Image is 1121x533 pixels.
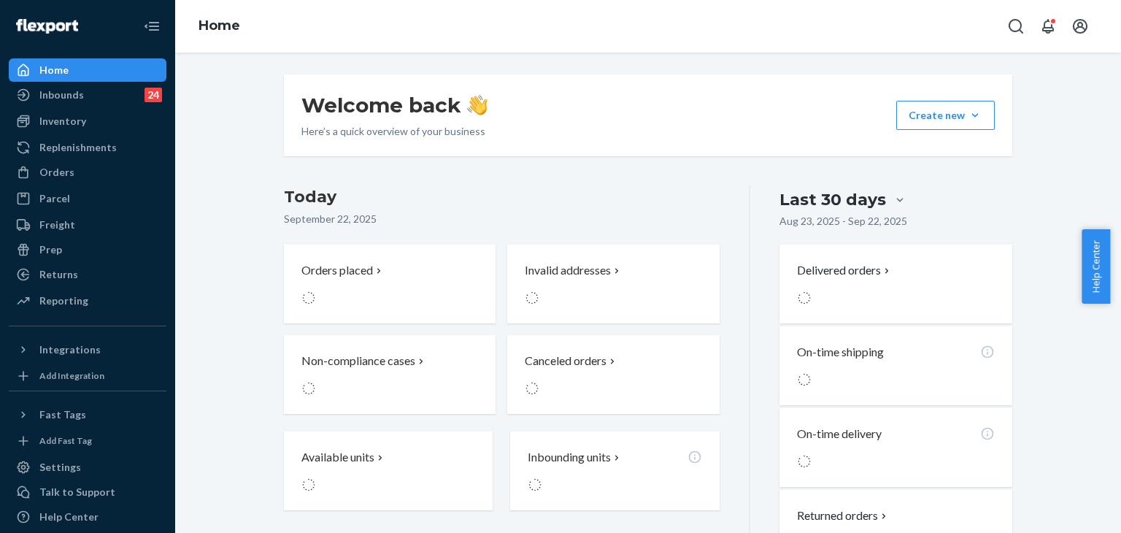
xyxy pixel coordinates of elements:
[896,101,995,130] button: Create new
[301,353,415,369] p: Non-compliance cases
[39,485,115,499] div: Talk to Support
[9,110,166,133] a: Inventory
[797,507,890,524] button: Returned orders
[467,95,488,115] img: hand-wave emoji
[9,136,166,159] a: Replenishments
[9,432,166,450] a: Add Fast Tag
[187,5,252,47] ol: breadcrumbs
[779,188,886,211] div: Last 30 days
[301,449,374,466] p: Available units
[39,191,70,206] div: Parcel
[525,353,606,369] p: Canceled orders
[39,242,62,257] div: Prep
[9,480,166,504] button: Talk to Support
[39,88,84,102] div: Inbounds
[39,114,86,129] div: Inventory
[1033,12,1063,41] button: Open notifications
[39,63,69,77] div: Home
[510,432,719,510] button: Inbounding units
[797,262,893,279] button: Delivered orders
[9,187,166,210] a: Parcel
[9,58,166,82] a: Home
[1001,12,1031,41] button: Open Search Box
[199,18,240,34] a: Home
[39,294,88,308] div: Reporting
[39,342,101,357] div: Integrations
[39,140,117,155] div: Replenishments
[507,245,719,323] button: Invalid addresses
[9,161,166,184] a: Orders
[1082,229,1110,304] button: Help Center
[9,505,166,529] a: Help Center
[301,124,488,139] p: Here’s a quick overview of your business
[9,263,166,286] a: Returns
[1066,12,1095,41] button: Open account menu
[9,456,166,479] a: Settings
[39,434,92,447] div: Add Fast Tag
[528,449,611,466] p: Inbounding units
[284,245,496,323] button: Orders placed
[9,213,166,237] a: Freight
[39,510,99,524] div: Help Center
[39,267,78,282] div: Returns
[525,262,611,279] p: Invalid addresses
[284,212,720,226] p: September 22, 2025
[39,218,75,232] div: Freight
[137,12,166,41] button: Close Navigation
[16,19,78,34] img: Flexport logo
[39,369,104,382] div: Add Integration
[507,335,719,414] button: Canceled orders
[39,460,81,475] div: Settings
[9,238,166,261] a: Prep
[39,407,86,422] div: Fast Tags
[9,289,166,312] a: Reporting
[301,92,488,118] h1: Welcome back
[779,214,907,229] p: Aug 23, 2025 - Sep 22, 2025
[284,432,493,510] button: Available units
[284,335,496,414] button: Non-compliance cases
[145,88,162,102] div: 24
[9,367,166,385] a: Add Integration
[797,344,884,361] p: On-time shipping
[284,185,720,209] h3: Today
[9,338,166,361] button: Integrations
[9,403,166,426] button: Fast Tags
[39,165,74,180] div: Orders
[797,426,882,442] p: On-time delivery
[301,262,373,279] p: Orders placed
[1028,489,1106,526] iframe: Opens a widget where you can chat to one of our agents
[9,83,166,107] a: Inbounds24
